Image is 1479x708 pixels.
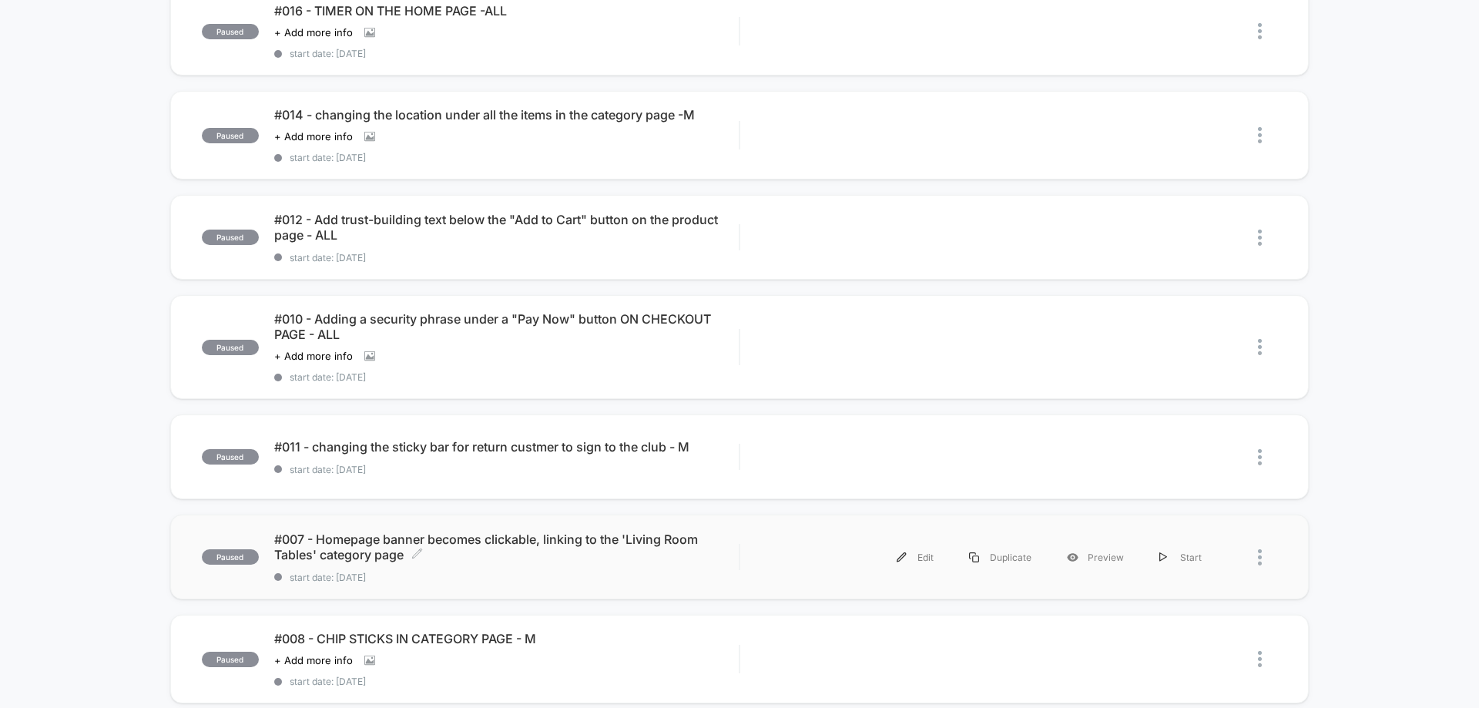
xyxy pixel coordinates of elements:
span: start date: [DATE] [274,152,739,163]
span: start date: [DATE] [274,464,739,475]
span: start date: [DATE] [274,252,739,263]
span: start date: [DATE] [274,676,739,687]
span: #010 - Adding a security phrase under a "Pay Now" button ON CHECKOUT PAGE - ALL [274,311,739,342]
img: menu [969,552,979,562]
div: Duplicate [951,540,1049,575]
span: start date: [DATE] [274,371,739,383]
span: paused [202,128,259,143]
span: #008 - CHIP STICKS IN CATEGORY PAGE - M [274,631,739,646]
span: paused [202,340,259,355]
span: start date: [DATE] [274,48,739,59]
span: + Add more info [274,654,353,666]
span: paused [202,230,259,245]
span: #016 - TIMER ON THE HOME PAGE -ALL [274,3,739,18]
span: start date: [DATE] [274,572,739,583]
img: close [1258,230,1262,246]
span: #011 - changing the sticky bar for return custmer to sign to the club - M [274,439,739,455]
span: paused [202,24,259,39]
span: + Add more info [274,350,353,362]
div: Preview [1049,540,1142,575]
span: #014 - changing the location under all the items in the category page -M [274,107,739,122]
img: close [1258,127,1262,143]
img: close [1258,449,1262,465]
img: close [1258,23,1262,39]
img: close [1258,339,1262,355]
span: + Add more info [274,26,353,39]
img: close [1258,549,1262,565]
span: + Add more info [274,130,353,143]
span: paused [202,449,259,465]
img: menu [897,552,907,562]
div: Edit [879,540,951,575]
div: Start [1142,540,1219,575]
img: menu [1159,552,1167,562]
span: paused [202,549,259,565]
span: #007 - Homepage banner becomes clickable, linking to the 'Living Room Tables' category page [274,532,739,562]
span: #012 - Add trust-building text below the "Add to Cart" button on the product page - ALL [274,212,739,243]
span: paused [202,652,259,667]
img: close [1258,651,1262,667]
